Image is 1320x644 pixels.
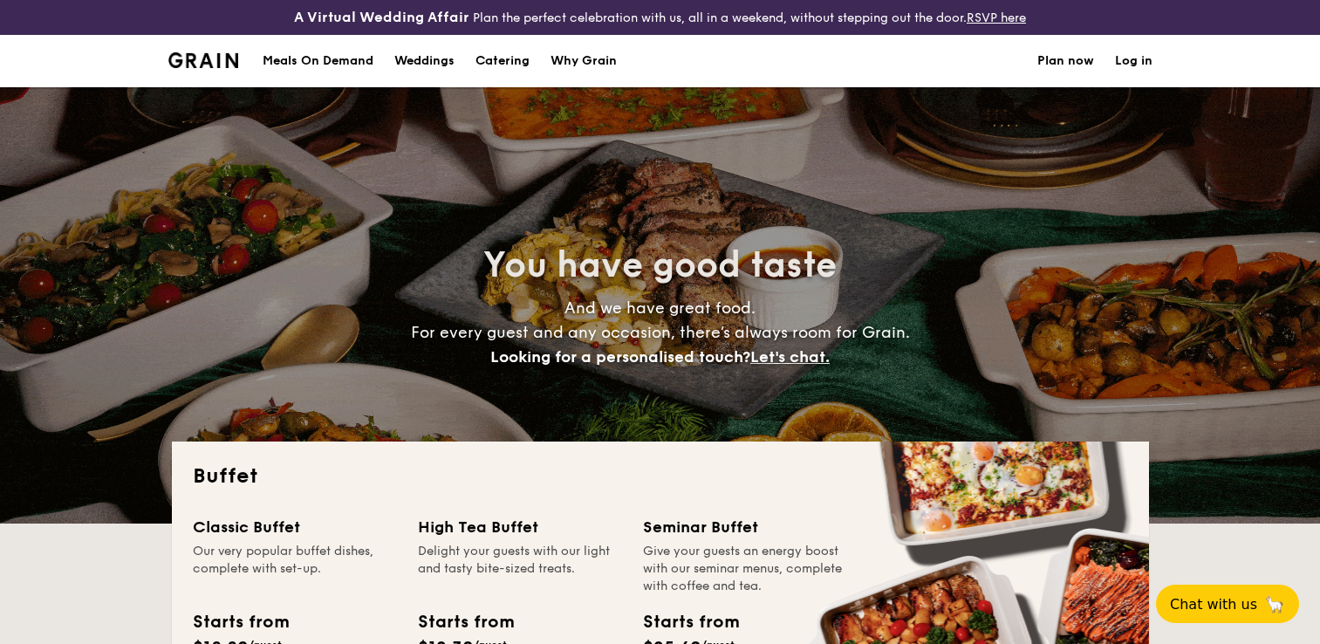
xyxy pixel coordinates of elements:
[475,35,530,87] h1: Catering
[967,10,1026,25] a: RSVP here
[294,7,469,28] h4: A Virtual Wedding Affair
[411,298,910,367] span: And we have great food. For every guest and any occasion, there’s always room for Grain.
[483,244,837,286] span: You have good taste
[1170,596,1257,613] span: Chat with us
[193,543,397,595] div: Our very popular buffet dishes, complete with set-up.
[540,35,627,87] a: Why Grain
[193,462,1128,490] h2: Buffet
[220,7,1100,28] div: Plan the perfect celebration with us, all in a weekend, without stepping out the door.
[418,543,622,595] div: Delight your guests with our light and tasty bite-sized treats.
[193,609,288,635] div: Starts from
[252,35,384,87] a: Meals On Demand
[643,543,847,595] div: Give your guests an energy boost with our seminar menus, complete with coffee and tea.
[490,347,750,367] span: Looking for a personalised touch?
[384,35,465,87] a: Weddings
[394,35,455,87] div: Weddings
[1264,594,1285,614] span: 🦙
[1156,585,1299,623] button: Chat with us🦙
[168,52,239,68] a: Logotype
[1037,35,1094,87] a: Plan now
[750,347,830,367] span: Let's chat.
[1115,35,1152,87] a: Log in
[418,515,622,539] div: High Tea Buffet
[263,35,373,87] div: Meals On Demand
[193,515,397,539] div: Classic Buffet
[418,609,513,635] div: Starts from
[168,52,239,68] img: Grain
[643,609,738,635] div: Starts from
[643,515,847,539] div: Seminar Buffet
[551,35,617,87] div: Why Grain
[465,35,540,87] a: Catering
